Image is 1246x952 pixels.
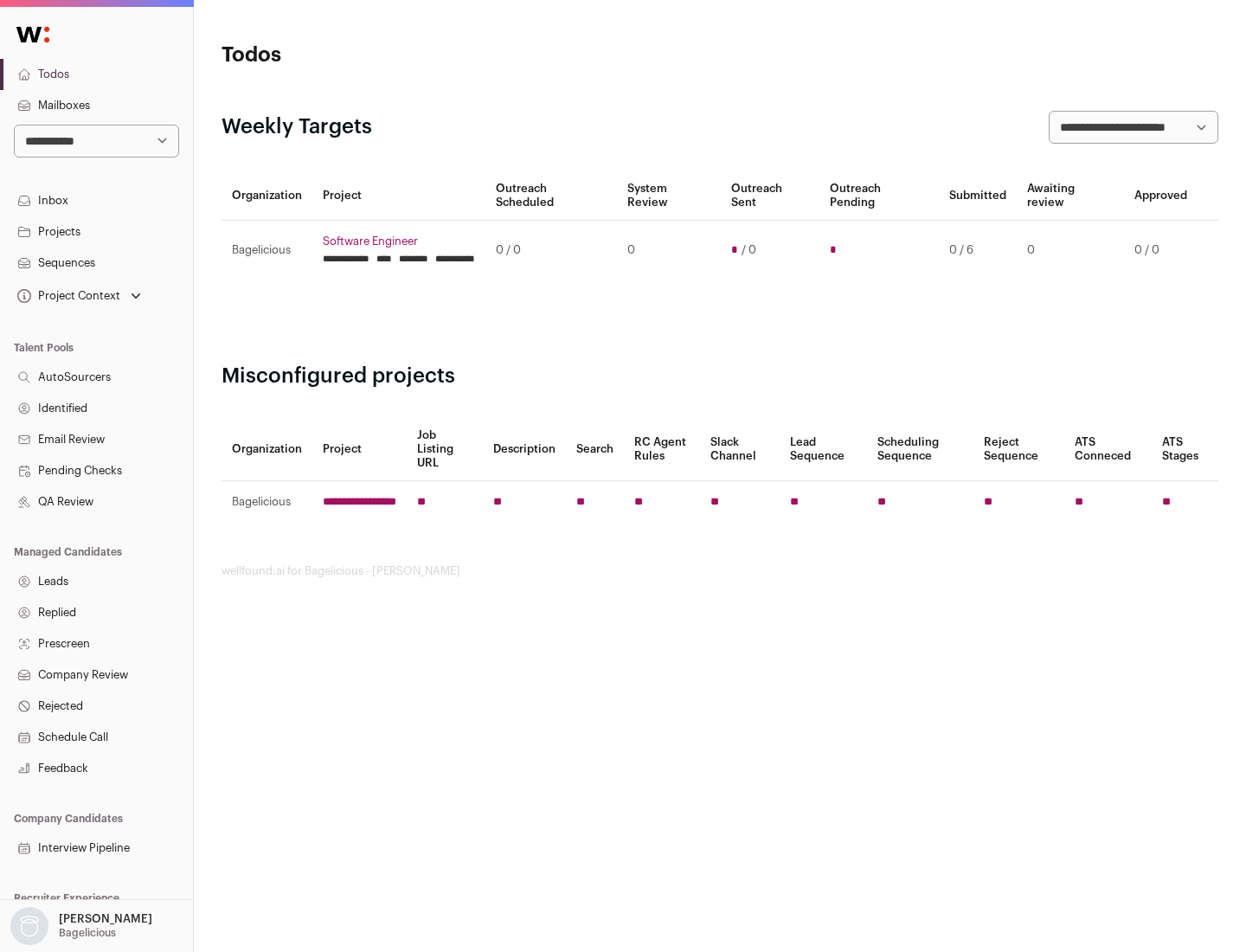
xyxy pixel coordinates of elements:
th: Reject Sequence [973,418,1065,481]
button: Open dropdown [7,907,156,945]
div: Project Context [14,289,120,303]
h2: Misconfigured projects [222,363,1218,390]
p: Bagelicious [59,926,116,940]
th: Organization [222,418,312,481]
th: Description [483,418,566,481]
th: Approved [1124,171,1198,221]
th: Slack Channel [700,418,780,481]
button: Open dropdown [14,284,145,308]
h1: Todos [222,42,554,69]
th: Lead Sequence [780,418,867,481]
th: Submitted [939,171,1017,221]
p: [PERSON_NAME] [59,912,152,926]
td: 0 [617,221,720,280]
th: ATS Conneced [1064,418,1151,481]
th: Search [566,418,624,481]
th: Awaiting review [1017,171,1124,221]
a: Software Engineer [323,235,475,248]
span: / 0 [742,243,756,257]
th: ATS Stages [1152,418,1218,481]
td: Bagelicious [222,481,312,524]
img: nopic.png [10,907,48,945]
th: Job Listing URL [407,418,483,481]
td: Bagelicious [222,221,312,280]
td: 0 / 6 [939,221,1017,280]
th: System Review [617,171,720,221]
td: 0 / 0 [1124,221,1198,280]
td: 0 / 0 [485,221,617,280]
th: RC Agent Rules [624,418,699,481]
th: Scheduling Sequence [867,418,973,481]
th: Project [312,171,485,221]
th: Outreach Sent [721,171,820,221]
footer: wellfound:ai for Bagelicious - [PERSON_NAME] [222,564,1218,578]
td: 0 [1017,221,1124,280]
img: Wellfound [7,17,59,52]
th: Organization [222,171,312,221]
th: Outreach Scheduled [485,171,617,221]
th: Project [312,418,407,481]
th: Outreach Pending [819,171,938,221]
h2: Weekly Targets [222,113,372,141]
